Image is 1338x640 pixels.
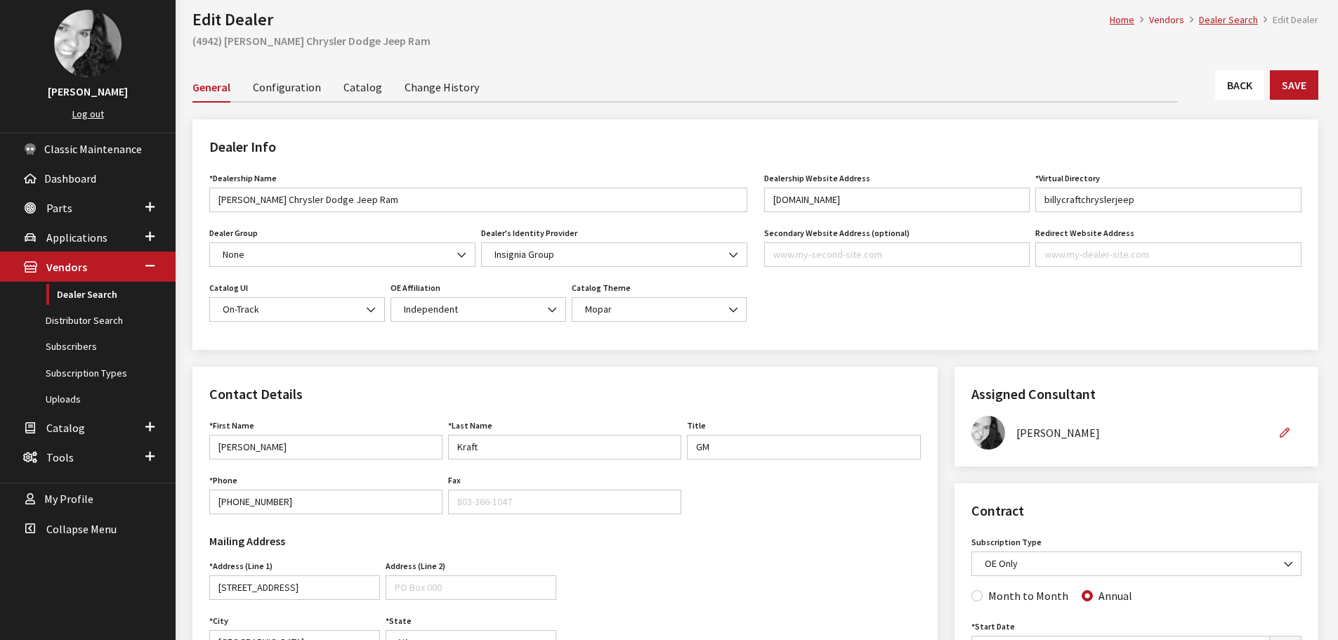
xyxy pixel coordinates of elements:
input: 888-579-4458 [209,490,442,514]
input: 153 South Oakland Avenue [209,575,380,600]
a: Configuration [253,72,321,101]
label: Address (Line 2) [386,560,445,573]
h2: Contact Details [209,384,921,405]
label: Last Name [448,419,492,432]
label: Start Date [971,620,1015,633]
label: Catalog UI [209,282,248,294]
input: www.my-second-site.com [764,242,1030,267]
label: Title [687,419,706,432]
span: OE Only [971,551,1301,576]
label: Annual [1098,587,1132,604]
div: [PERSON_NAME] [1016,424,1268,441]
span: Tools [46,450,74,464]
input: PO Box 000 [386,575,556,600]
span: None [218,247,466,262]
a: Log out [72,107,104,120]
label: OE Affiliation [391,282,440,294]
label: Address (Line 1) [209,560,273,573]
span: Collapse Menu [46,522,117,536]
label: Catalog Theme [572,282,631,294]
span: On-Track [209,297,385,322]
a: General [192,72,230,103]
input: Manager [687,435,920,459]
input: Doe [448,435,681,459]
input: www.my-dealer-site.com [764,188,1030,212]
span: Vendors [46,261,87,275]
h2: (4942) [PERSON_NAME] Chrysler Dodge Jeep Ram [192,32,1318,49]
h2: Assigned Consultant [971,384,1301,405]
span: Classic Maintenance [44,142,142,156]
label: Subscription Type [971,536,1042,549]
span: My Profile [44,492,93,507]
span: Mopar [572,297,747,322]
h1: Edit Dealer [192,7,1110,32]
input: 803-366-1047 [448,490,681,514]
label: First Name [209,419,254,432]
input: John [209,435,442,459]
label: State [386,615,412,627]
button: Save [1270,70,1318,100]
span: Independent [400,302,557,317]
li: Vendors [1134,13,1184,27]
li: Edit Dealer [1258,13,1318,27]
img: Khrys Dorton [971,416,1005,450]
label: Dealer's Identity Provider [481,227,577,240]
h3: Mailing Address [209,533,556,549]
button: Edit Assigned Consultant [1268,421,1301,445]
label: Month to Month [988,587,1068,604]
span: Parts [46,201,72,215]
h3: [PERSON_NAME] [14,83,162,100]
span: None [209,242,475,267]
span: On-Track [218,302,376,317]
input: My Dealer [209,188,747,212]
label: *Dealership Name [209,172,277,185]
span: Catalog [46,421,85,435]
label: Dealership Website Address [764,172,870,185]
input: site-name [1035,188,1301,212]
span: Insignia Group [490,247,738,262]
span: Dashboard [44,171,96,185]
label: *Virtual Directory [1035,172,1100,185]
label: Fax [448,474,461,487]
span: Mopar [581,302,738,317]
a: Home [1110,13,1134,26]
a: Dealer Search [1199,13,1258,26]
label: Redirect Website Address [1035,227,1134,240]
span: Independent [391,297,566,322]
h2: Dealer Info [209,136,1301,157]
a: Catalog [343,72,382,101]
span: Insignia Group [481,242,747,267]
span: Applications [46,230,107,244]
a: Back [1215,70,1264,100]
input: www.my-dealer-site.com [1035,242,1301,267]
h2: Contract [971,500,1301,521]
a: Change History [405,72,479,101]
label: Secondary Website Address (optional) [764,227,910,240]
span: OE Only [980,556,1292,571]
label: Phone [209,474,237,487]
label: City [209,615,228,627]
label: Dealer Group [209,227,258,240]
img: Khrystal Dorton [54,10,122,77]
